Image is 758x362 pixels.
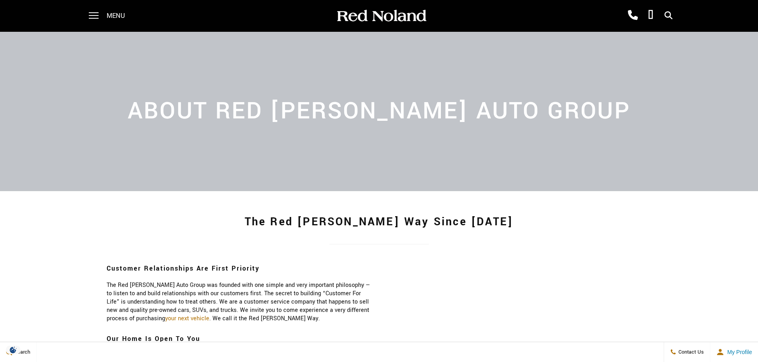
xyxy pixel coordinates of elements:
span: My Profile [724,349,752,355]
button: Open user profile menu [710,342,758,362]
a: your next vehicle [165,314,209,323]
h1: The Red [PERSON_NAME] Way Since [DATE] [101,206,658,238]
h3: Customer Relationships Are First Priority [107,260,373,277]
span: Contact Us [676,348,704,356]
section: Click to Open Cookie Consent Modal [4,346,22,354]
img: Red Noland Auto Group [335,9,427,23]
p: The Red [PERSON_NAME] Auto Group was founded with one simple and very important philosophy — to l... [107,281,373,323]
h2: About Red [PERSON_NAME] Auto Group [107,100,652,122]
img: Opt-Out Icon [4,346,22,354]
h3: Our Home Is Open To You [107,331,373,347]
